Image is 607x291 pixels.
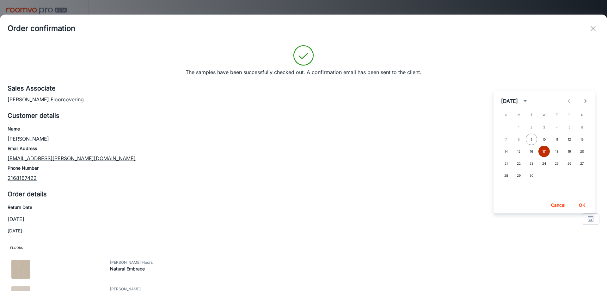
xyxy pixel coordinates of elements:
a: 2168167422 [8,175,37,181]
p: [PERSON_NAME] [8,135,599,142]
button: 19 [564,146,575,157]
span: Saturday [576,108,588,121]
span: Friday [564,108,575,121]
p: The samples have been successfully checked out. A confirmation email has been sent to the client. [186,68,421,76]
span: Tuesday [526,108,537,121]
h5: Customer details [8,111,599,120]
button: 14 [500,146,512,157]
span: [PERSON_NAME] Floors [110,260,601,265]
h4: Order confirmation [8,23,75,34]
button: 21 [500,158,512,169]
button: 10 [538,134,550,145]
button: 20 [576,146,588,157]
h6: Return Date [8,204,599,211]
h5: Order details [8,189,599,199]
button: Next month [580,96,591,106]
button: 11 [551,134,562,145]
span: Floors [8,242,599,253]
p: [DATE] [8,215,24,223]
h5: Sales Associate [8,84,599,93]
span: Thursday [551,108,562,121]
button: 23 [526,158,537,169]
button: 17 [538,146,550,157]
button: 30 [526,170,537,181]
button: 26 [564,158,575,169]
button: 25 [551,158,562,169]
button: 22 [513,158,524,169]
button: 27 [576,158,588,169]
button: 15 [513,146,524,157]
button: OK [572,199,592,211]
button: 28 [500,170,512,181]
a: [EMAIL_ADDRESS][PERSON_NAME][DOMAIN_NAME] [8,155,136,161]
button: 13 [576,134,588,145]
span: Wednesday [538,108,550,121]
span: Sunday [500,108,512,121]
button: 18 [551,146,562,157]
h6: Name [8,125,599,132]
h6: Email Address [8,145,599,152]
button: 29 [513,170,524,181]
button: 24 [538,158,550,169]
button: 9 [526,134,537,145]
h6: Phone Number [8,165,599,172]
div: [DATE] [501,97,518,105]
h6: Natural Embrace [110,265,601,272]
button: 16 [526,146,537,157]
button: exit [587,22,599,35]
button: calendar view is open, switch to year view [520,96,530,106]
img: Natural Embrace [11,260,30,279]
p: [PERSON_NAME] Floorcovering [8,96,599,103]
p: [DATE] [8,227,599,234]
span: Monday [513,108,524,121]
button: Cancel [548,199,568,211]
button: 12 [564,134,575,145]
